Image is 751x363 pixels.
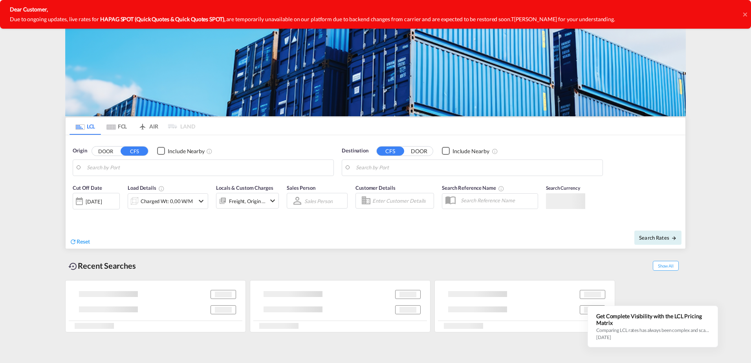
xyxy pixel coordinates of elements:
[671,235,677,241] md-icon: icon-arrow-right
[196,196,206,206] md-icon: icon-chevron-down
[268,196,277,205] md-icon: icon-chevron-down
[442,147,489,155] md-checkbox: Checkbox No Ink
[138,122,147,128] md-icon: icon-airplane
[452,147,489,155] div: Include Nearby
[73,147,87,155] span: Origin
[639,235,677,241] span: Search Rates
[157,147,205,155] md-checkbox: Checkbox No Ink
[405,147,433,156] button: DOOR
[66,135,685,249] div: Origin DOOR CFS Checkbox No InkUnchecked: Ignores neighbouring ports when fetching rates.Checked ...
[168,147,205,155] div: Include Nearby
[342,147,368,155] span: Destination
[77,238,90,245] span: Reset
[216,193,279,209] div: Freight Origin Destinationicon-chevron-down
[87,162,330,174] input: Search by Port
[492,148,498,154] md-icon: Unchecked: Ignores neighbouring ports when fetching rates.Checked : Includes neighbouring ports w...
[101,117,132,135] md-tab-item: FCL
[653,261,679,271] span: Show All
[634,231,681,245] button: Search Ratesicon-arrow-right
[216,185,273,191] span: Locals & Custom Charges
[355,185,395,191] span: Customer Details
[141,196,193,207] div: Charged Wt: 0,00 W/M
[132,117,164,135] md-tab-item: AIR
[356,162,599,174] input: Search by Port
[70,117,101,135] md-tab-item: LCL
[73,209,79,219] md-datepicker: Select
[206,148,212,154] md-icon: Unchecked: Ignores neighbouring ports when fetching rates.Checked : Includes neighbouring ports w...
[372,195,431,207] input: Enter Customer Details
[65,25,686,116] img: GreenCarrierFCL_LCL.png
[121,147,148,156] button: CFS
[229,196,266,207] div: Freight Origin Destination
[128,185,165,191] span: Load Details
[457,194,538,206] input: Search Reference Name
[70,238,90,246] div: icon-refreshReset
[73,185,102,191] span: Cut Off Date
[86,198,102,205] div: [DATE]
[498,185,504,192] md-icon: Your search will be saved by the below given name
[65,257,139,275] div: Recent Searches
[73,193,120,209] div: [DATE]
[287,185,315,191] span: Sales Person
[442,185,504,191] span: Search Reference Name
[68,262,78,271] md-icon: icon-backup-restore
[70,238,77,245] md-icon: icon-refresh
[128,193,208,209] div: Charged Wt: 0,00 W/Micon-chevron-down
[304,195,333,207] md-select: Sales Person
[546,185,580,191] span: Search Currency
[70,117,195,135] md-pagination-wrapper: Use the left and right arrow keys to navigate between tabs
[92,147,119,156] button: DOOR
[377,147,404,156] button: CFS
[158,185,165,192] md-icon: Chargeable Weight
